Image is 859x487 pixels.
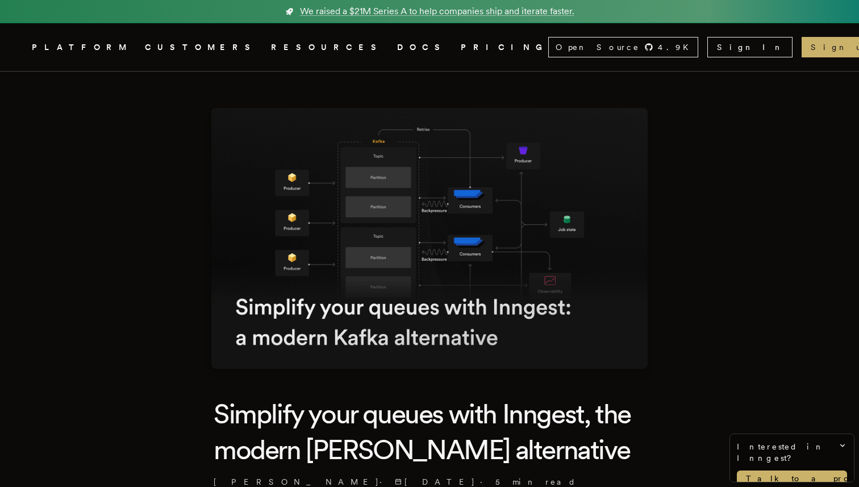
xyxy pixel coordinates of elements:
img: Featured image for Simplify your queues with Inngest, the modern Kafka alternative blog post [211,108,648,369]
button: PLATFORM [32,40,131,55]
button: RESOURCES [271,40,383,55]
a: CUSTOMERS [145,40,257,55]
span: 4.9 K [658,41,695,53]
a: DOCS [397,40,447,55]
span: Open Source [556,41,640,53]
a: Sign In [707,37,793,57]
h1: Simplify your queues with Inngest, the modern [PERSON_NAME] alternative [214,396,645,467]
a: PRICING [461,40,548,55]
a: Talk to a product expert [737,471,847,486]
span: We raised a $21M Series A to help companies ship and iterate faster. [300,5,574,18]
span: Interested in Inngest? [737,441,847,464]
